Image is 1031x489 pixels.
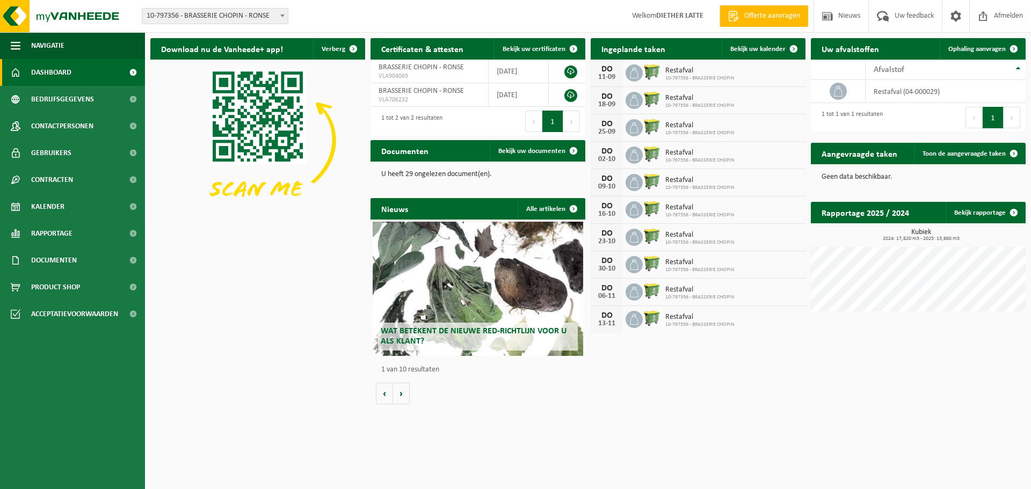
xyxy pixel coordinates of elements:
img: WB-0660-HPE-GN-50 [643,254,661,273]
div: 16-10 [596,210,618,218]
img: WB-0660-HPE-GN-50 [643,200,661,218]
div: DO [596,202,618,210]
span: Restafval [665,258,734,267]
span: 10-797356 - BRASSERIE CHOPIN [665,294,734,301]
button: 1 [542,111,563,132]
div: DO [596,92,618,101]
div: DO [596,65,618,74]
span: 10-797356 - BRASSERIE CHOPIN - RONSE [142,9,288,24]
span: Restafval [665,203,734,212]
button: Previous [525,111,542,132]
a: Ophaling aanvragen [940,38,1025,60]
span: Ophaling aanvragen [948,46,1006,53]
div: 06-11 [596,293,618,300]
span: 10-797356 - BRASSERIE CHOPIN [665,185,734,191]
span: 10-797356 - BRASSERIE CHOPIN - RONSE [142,8,288,24]
h2: Aangevraagde taken [811,143,908,164]
div: 23-10 [596,238,618,245]
span: Kalender [31,193,64,220]
img: Download de VHEPlus App [150,60,365,221]
button: Vorige [376,383,393,404]
a: Offerte aanvragen [720,5,808,27]
button: 1 [983,107,1004,128]
a: Bekijk uw documenten [490,140,584,162]
div: 02-10 [596,156,618,163]
div: DO [596,174,618,183]
span: Bekijk uw certificaten [503,46,565,53]
div: DO [596,120,618,128]
span: Restafval [665,231,734,239]
span: Gebruikers [31,140,71,166]
div: 11-09 [596,74,618,81]
img: WB-0660-HPE-GN-50 [643,90,661,108]
span: Restafval [665,286,734,294]
h2: Rapportage 2025 / 2024 [811,202,920,223]
button: Previous [965,107,983,128]
span: Bekijk uw documenten [498,148,565,155]
img: WB-0660-HPE-GN-50 [643,282,661,300]
h3: Kubiek [816,229,1026,242]
span: BRASSERIE CHOPIN - RONSE [379,63,464,71]
span: VLA904069 [379,72,480,81]
button: Next [1004,107,1020,128]
span: Toon de aangevraagde taken [923,150,1006,157]
td: [DATE] [489,83,549,107]
span: Wat betekent de nieuwe RED-richtlijn voor u als klant? [381,327,567,346]
div: 30-10 [596,265,618,273]
p: 1 van 10 resultaten [381,366,580,374]
span: 10-797356 - BRASSERIE CHOPIN [665,103,734,109]
img: WB-0660-HPE-GN-50 [643,145,661,163]
h2: Certificaten & attesten [371,38,474,59]
h2: Nieuws [371,198,419,219]
div: DO [596,229,618,238]
h2: Uw afvalstoffen [811,38,890,59]
img: WB-0660-HPE-GN-50 [643,172,661,191]
div: 18-09 [596,101,618,108]
strong: DIETHER LATTE [656,12,703,20]
span: 10-797356 - BRASSERIE CHOPIN [665,322,734,328]
span: Restafval [665,149,734,157]
span: 10-797356 - BRASSERIE CHOPIN [665,130,734,136]
h2: Documenten [371,140,439,161]
td: [DATE] [489,60,549,83]
a: Bekijk uw certificaten [494,38,584,60]
p: Geen data beschikbaar. [822,173,1015,181]
span: 10-797356 - BRASSERIE CHOPIN [665,75,734,82]
img: WB-0660-HPE-GN-50 [643,227,661,245]
span: 10-797356 - BRASSERIE CHOPIN [665,157,734,164]
span: 10-797356 - BRASSERIE CHOPIN [665,267,734,273]
span: Rapportage [31,220,72,247]
td: restafval (04-000029) [866,80,1026,103]
span: Navigatie [31,32,64,59]
span: Restafval [665,121,734,130]
span: 10-797356 - BRASSERIE CHOPIN [665,239,734,246]
div: 1 tot 2 van 2 resultaten [376,110,442,133]
a: Bekijk uw kalender [722,38,804,60]
img: WB-0660-HPE-GN-50 [643,309,661,327]
a: Alle artikelen [518,198,584,220]
span: Contactpersonen [31,113,93,140]
span: Contracten [31,166,73,193]
span: Product Shop [31,274,80,301]
span: Afvalstof [874,65,904,74]
span: 2024: 17,820 m3 - 2025: 13,860 m3 [816,236,1026,242]
div: DO [596,311,618,320]
a: Bekijk rapportage [946,202,1025,223]
div: DO [596,257,618,265]
div: 1 tot 1 van 1 resultaten [816,106,883,129]
span: Restafval [665,67,734,75]
span: Restafval [665,94,734,103]
span: Bekijk uw kalender [730,46,786,53]
span: Verberg [322,46,345,53]
span: BRASSERIE CHOPIN - RONSE [379,87,464,95]
span: 10-797356 - BRASSERIE CHOPIN [665,212,734,218]
span: Acceptatievoorwaarden [31,301,118,327]
img: WB-0660-HPE-GN-50 [643,118,661,136]
a: Toon de aangevraagde taken [914,143,1025,164]
span: Restafval [665,176,734,185]
button: Volgende [393,383,410,404]
h2: Download nu de Vanheede+ app! [150,38,294,59]
button: Verberg [313,38,364,60]
span: Dashboard [31,59,71,86]
a: Wat betekent de nieuwe RED-richtlijn voor u als klant? [373,222,583,356]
